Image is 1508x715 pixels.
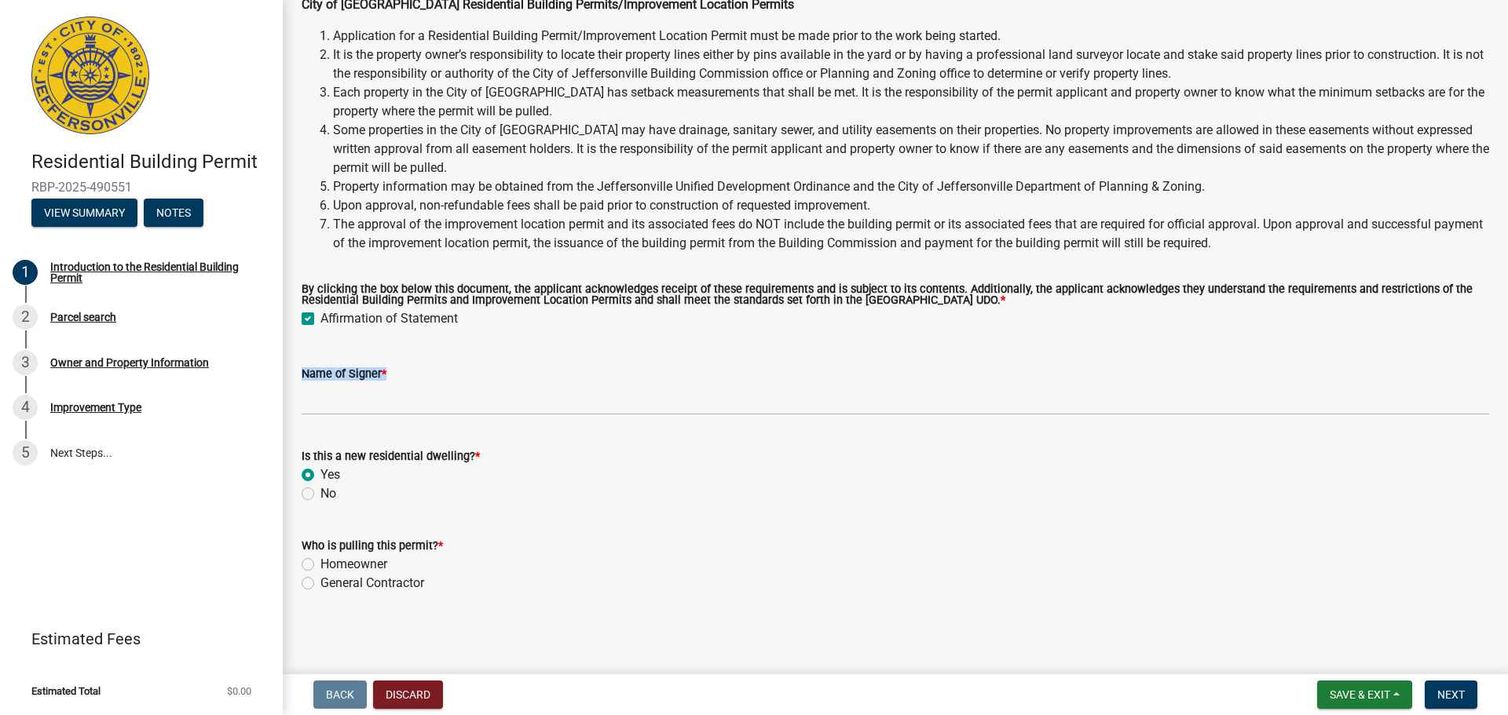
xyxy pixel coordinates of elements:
[13,350,38,375] div: 3
[50,312,116,323] div: Parcel search
[31,207,137,220] wm-modal-confirm: Summary
[227,686,251,696] span: $0.00
[13,623,258,655] a: Estimated Fees
[13,260,38,285] div: 1
[302,541,443,552] label: Who is pulling this permit?
[313,680,367,709] button: Back
[144,199,203,227] button: Notes
[333,46,1489,83] li: It is the property owner’s responsibility to locate their property lines either by pins available...
[302,284,1489,307] label: By clicking the box below this document, the applicant acknowledges receipt of these requirements...
[333,83,1489,121] li: Each property in the City of [GEOGRAPHIC_DATA] has setback measurements that shall be met. It is ...
[302,451,480,462] label: Is this a new residential dwelling?
[333,196,1489,215] li: Upon approval, non-refundable fees shall be paid prior to construction of requested improvement.
[320,574,424,593] label: General Contractor
[13,395,38,420] div: 4
[320,484,336,503] label: No
[1437,688,1465,701] span: Next
[333,121,1489,177] li: Some properties in the City of [GEOGRAPHIC_DATA] may have drainage, sanitary sewer, and utility e...
[50,402,141,413] div: Improvement Type
[1317,680,1412,709] button: Save & Exit
[50,357,209,368] div: Owner and Property Information
[320,309,458,328] label: Affirmation of Statement
[31,16,149,134] img: City of Jeffersonville, Indiana
[320,465,340,484] label: Yes
[31,686,101,696] span: Estimated Total
[1330,688,1390,701] span: Save & Exit
[302,369,386,380] label: Name of Signer
[31,151,270,173] h4: Residential Building Permit
[333,177,1489,196] li: Property information may be obtained from the Jeffersonville Unified Development Ordinance and th...
[333,27,1489,46] li: Application for a Residential Building Permit/Improvement Location Permit must be made prior to t...
[333,215,1489,253] li: The approval of the improvement location permit and its associated fees do NOT include the buildi...
[13,440,38,465] div: 5
[373,680,443,709] button: Discard
[144,207,203,220] wm-modal-confirm: Notes
[31,180,251,195] span: RBP-2025-490551
[31,199,137,227] button: View Summary
[1425,680,1477,709] button: Next
[50,261,258,283] div: Introduction to the Residential Building Permit
[326,688,354,701] span: Back
[13,305,38,330] div: 2
[320,555,387,574] label: Homeowner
